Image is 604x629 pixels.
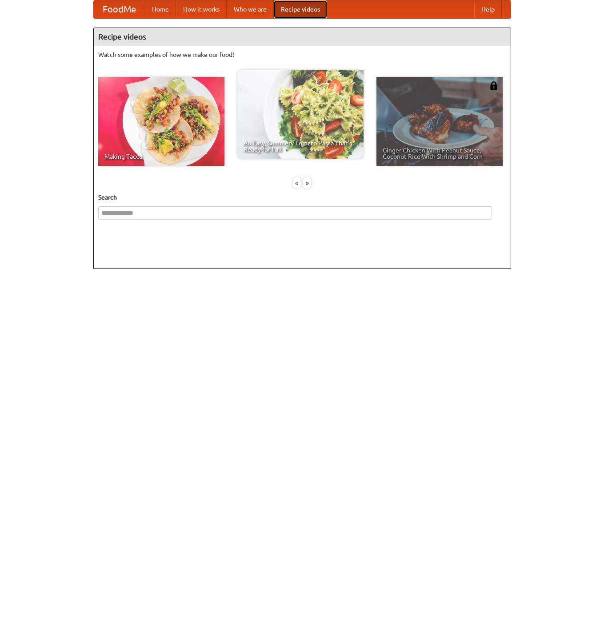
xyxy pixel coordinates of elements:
h5: Search [98,193,506,202]
div: » [303,177,311,188]
a: Who we are [227,0,274,18]
a: FoodMe [94,0,145,18]
h4: Recipe videos [94,28,511,46]
span: An Easy, Summery Tomato Pasta That's Ready for Fall [244,140,357,152]
p: Watch some examples of how we make our food! [98,50,506,59]
a: Making Tacos [98,77,224,166]
a: Help [474,0,502,18]
img: 483408.png [489,81,498,90]
a: An Easy, Summery Tomato Pasta That's Ready for Fall [237,70,364,159]
a: How it works [176,0,227,18]
a: Home [145,0,176,18]
span: Making Tacos [104,153,218,160]
div: « [293,177,301,188]
a: Recipe videos [274,0,327,18]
